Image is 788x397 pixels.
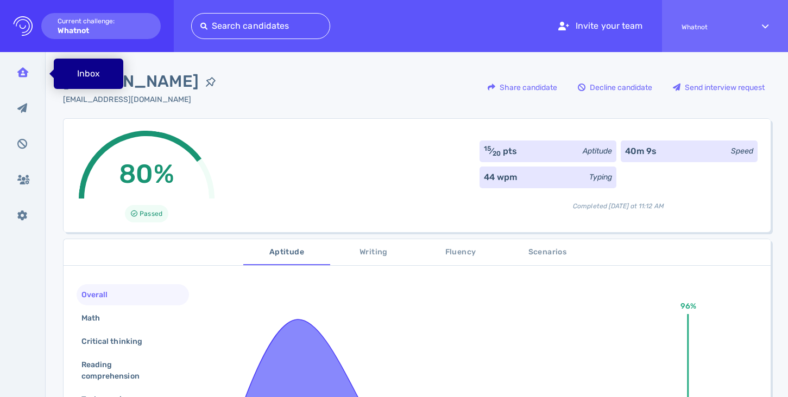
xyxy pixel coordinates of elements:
[589,171,612,183] div: Typing
[484,145,491,152] sup: 15
[480,193,758,211] div: Completed [DATE] at 11:12 AM
[510,246,584,259] span: Scenarios
[680,302,696,311] text: 96%
[482,75,563,100] div: Share candidate
[482,74,563,100] button: Share candidate
[667,75,770,100] div: Send interview request
[572,74,658,100] button: Decline candidate
[424,246,497,259] span: Fluency
[682,23,742,31] span: Whatnot
[572,75,658,100] div: Decline candidate
[79,287,121,303] div: Overall
[119,158,174,189] span: 80%
[484,145,518,158] div: ⁄ pts
[731,145,753,157] div: Speed
[79,310,113,326] div: Math
[63,69,199,94] span: [PERSON_NAME]
[583,145,612,157] div: Aptitude
[625,145,657,158] div: 40m 9s
[140,207,162,220] span: Passed
[79,357,178,384] div: Reading comprehension
[63,94,223,105] div: Click to copy the email address
[337,246,411,259] span: Writing
[493,150,501,157] sub: 20
[484,171,517,184] div: 44 wpm
[667,74,771,100] button: Send interview request
[79,334,155,349] div: Critical thinking
[250,246,324,259] span: Aptitude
